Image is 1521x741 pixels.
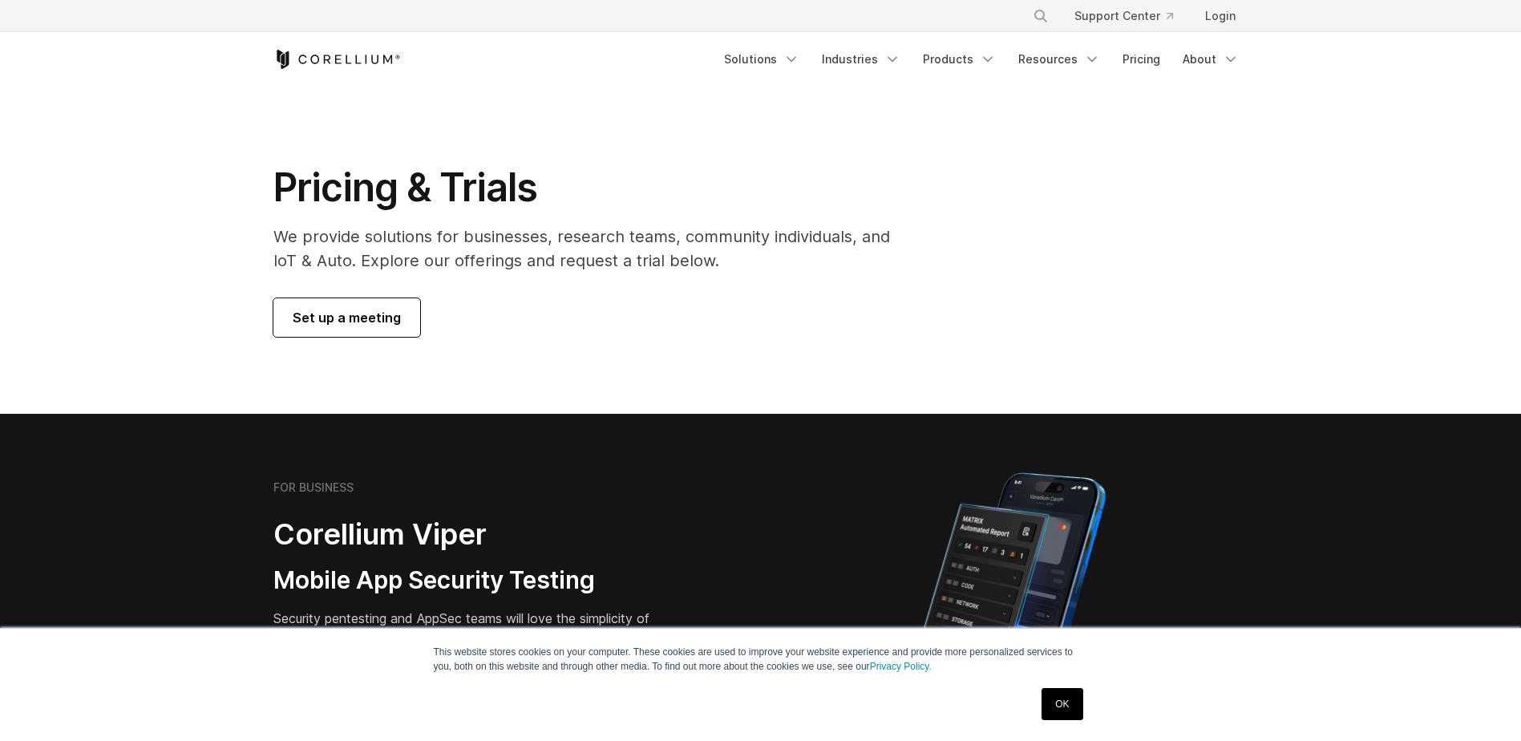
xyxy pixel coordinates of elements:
a: Industries [812,45,910,74]
button: Search [1026,2,1055,30]
a: Set up a meeting [273,298,420,337]
div: Navigation Menu [714,45,1248,74]
a: Support Center [1062,2,1186,30]
span: Set up a meeting [293,308,401,327]
a: Privacy Policy. [870,661,932,672]
div: Navigation Menu [1013,2,1248,30]
h3: Mobile App Security Testing [273,565,684,596]
a: Login [1192,2,1248,30]
a: Solutions [714,45,809,74]
a: Pricing [1113,45,1170,74]
h2: Corellium Viper [273,516,684,553]
a: OK [1042,688,1082,720]
a: Corellium Home [273,50,401,69]
a: Products [913,45,1005,74]
p: This website stores cookies on your computer. These cookies are used to improve your website expe... [434,645,1088,674]
h1: Pricing & Trials [273,164,912,212]
a: About [1173,45,1248,74]
h6: FOR BUSINESS [273,480,354,495]
a: Resources [1009,45,1110,74]
p: Security pentesting and AppSec teams will love the simplicity of automated report generation comb... [273,609,684,666]
p: We provide solutions for businesses, research teams, community individuals, and IoT & Auto. Explo... [273,225,912,273]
